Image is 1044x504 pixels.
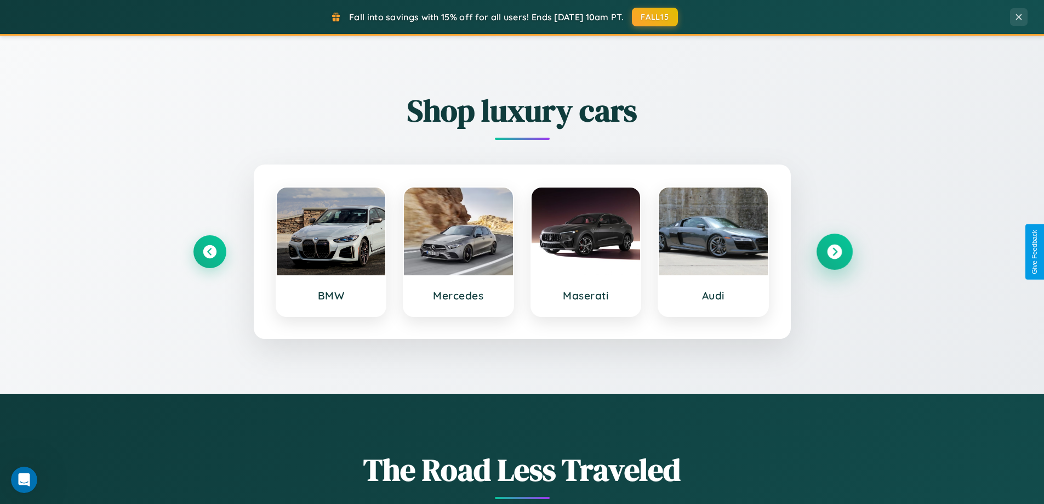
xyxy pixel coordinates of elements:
[288,289,375,302] h3: BMW
[632,8,678,26] button: FALL15
[415,289,502,302] h3: Mercedes
[349,12,624,22] span: Fall into savings with 15% off for all users! Ends [DATE] 10am PT.
[11,467,37,493] iframe: Intercom live chat
[1031,230,1039,274] div: Give Feedback
[193,449,851,491] h1: The Road Less Traveled
[193,89,851,132] h2: Shop luxury cars
[670,289,757,302] h3: Audi
[543,289,630,302] h3: Maserati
